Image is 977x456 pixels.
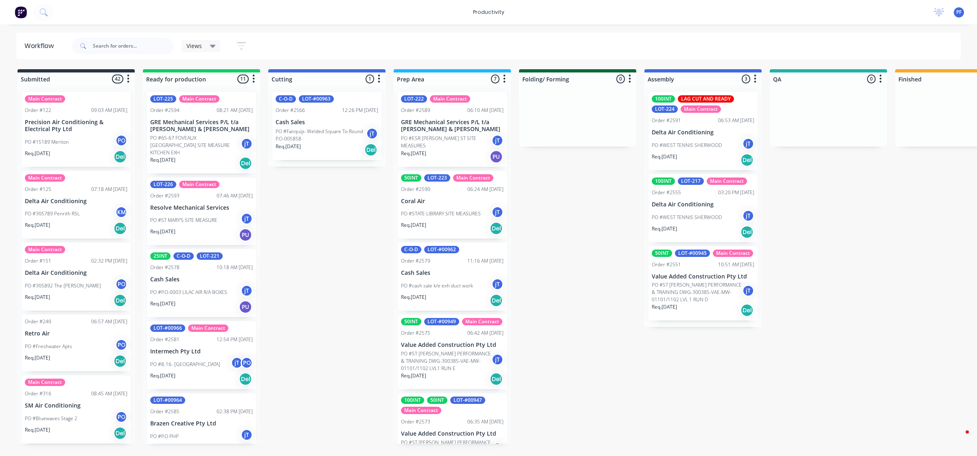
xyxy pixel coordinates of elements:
[401,198,504,205] p: Coral Air
[150,348,253,355] p: Intermech Pty Ltd
[150,107,180,114] div: Order #2594
[401,350,491,372] p: PO #ST [PERSON_NAME] PERFORMANCE & TRAINING DWG-300385-VAE-MW-01101/1102 LVL1 RUN E
[25,379,65,386] div: Main Contract
[427,397,447,404] div: 50INT
[648,246,758,321] div: 50INTLOT-#00945Main ContractOrder #255110:51 AM [DATE]Value Added Construction Pty LtdPO #ST [PER...
[217,264,253,271] div: 10:18 AM [DATE]
[424,174,450,182] div: LOT-223
[150,228,175,235] p: Req. [DATE]
[401,135,491,149] p: PO #ESR [PERSON_NAME] ST SITE MEASURES
[272,92,381,160] div: C-O-DLOT-#00963Order #256612:26 PM [DATE]Cash SalesPO #Fanquip- Welded Square To Round P.O-005858...
[401,372,426,379] p: Req. [DATE]
[241,138,253,150] div: jT
[22,171,131,239] div: Main ContractOrder #12507:18 AM [DATE]Delta Air ConditioningPO #305789 Penrith RSLKMReq.[DATE]Del
[652,189,681,196] div: Order #2555
[401,342,504,349] p: Value Added Construction Pty Ltd
[467,329,504,337] div: 06:42 AM [DATE]
[740,153,754,167] div: Del
[490,222,503,235] div: Del
[115,134,127,147] div: PO
[150,372,175,379] p: Req. [DATE]
[401,174,421,182] div: 50INT
[401,270,504,276] p: Cash Sales
[22,315,131,371] div: Order #24006:57 AM [DATE]Retro AirPO #Freshwater AptsPOReq.[DATE]Del
[188,324,228,332] div: Main Contract
[652,117,681,124] div: Order #2591
[25,221,50,229] p: Req. [DATE]
[150,156,175,164] p: Req. [DATE]
[398,92,507,167] div: LOT-222Main ContractOrder #258906:10 AM [DATE]GRE Mechanical Services P/L t/a [PERSON_NAME] & [PE...
[25,270,127,276] p: Delta Air Conditioning
[401,257,430,265] div: Order #2579
[491,353,504,366] div: jT
[150,336,180,343] div: Order #2581
[115,411,127,423] div: PO
[241,429,253,441] div: jT
[652,129,754,136] p: Delta Air Conditioning
[742,138,754,150] div: jT
[398,243,507,311] div: C-O-DLOT-#00962Order #257911:16 AM [DATE]Cash SalesPO #cash sale k/e exh duct workjTReq.[DATE]Del
[364,143,377,156] div: Del
[490,294,503,307] div: Del
[91,390,127,397] div: 08:45 AM [DATE]
[93,38,173,54] input: Search for orders...
[648,92,758,170] div: 100INTLAG CUT AND READYLOT-224Main ContractOrder #259106:53 AM [DATE]Delta Air ConditioningPO #WE...
[15,6,27,18] img: Factory
[25,119,127,133] p: Precision Air Conditioning & Electrical Pty Ltd
[197,252,223,260] div: LOT-221
[25,246,65,253] div: Main Contract
[173,252,194,260] div: C-O-D
[91,186,127,193] div: 07:18 AM [DATE]
[25,294,50,301] p: Req. [DATE]
[491,134,504,147] div: jT
[25,402,127,409] p: SM Air Conditioning
[956,9,962,16] span: PF
[469,6,508,18] div: productivity
[150,192,180,199] div: Order #2593
[25,330,127,337] p: Retro Air
[91,257,127,265] div: 02:32 PM [DATE]
[150,134,241,156] p: PO #65-67 FOVEAUX [GEOGRAPHIC_DATA] SITE MEASURE KITCHEN EXH
[401,107,430,114] div: Order #2589
[366,127,378,140] div: jT
[652,142,722,149] p: PO #WEST TENNIS SHERWOOD
[25,198,127,205] p: Delta Air Conditioning
[241,285,253,297] div: jT
[179,181,219,188] div: Main Contract
[718,189,754,196] div: 03:20 PM [DATE]
[652,261,681,268] div: Order #2551
[401,407,441,414] div: Main Contract
[239,300,252,313] div: PU
[342,107,378,114] div: 12:26 PM [DATE]
[25,282,101,289] p: PO #305892 The [PERSON_NAME]
[150,433,179,440] p: PO #P.O PHP
[25,107,51,114] div: Order #122
[491,278,504,290] div: jT
[467,186,504,193] div: 06:24 AM [DATE]
[652,281,742,303] p: PO #ST [PERSON_NAME] PERFORMANCE & TRAINING DWG-300385-VAE-MW-01101/1102 LVL 1 RUN D
[490,150,503,163] div: PU
[25,150,50,157] p: Req. [DATE]
[742,285,754,297] div: jT
[401,329,430,337] div: Order #2575
[401,186,430,193] div: Order #2590
[150,119,253,133] p: GRE Mechanical Services P/L t/a [PERSON_NAME] & [PERSON_NAME]
[490,373,503,386] div: Del
[150,217,217,224] p: PO #ST MARY'S SITE MEASURE
[401,150,426,157] p: Req. [DATE]
[467,418,504,425] div: 06:35 AM [DATE]
[652,95,675,103] div: 100INT
[150,420,253,427] p: Brazen Creative Pty Ltd
[401,418,430,425] div: Order #2573
[453,174,493,182] div: Main Contract
[239,373,252,386] div: Del
[150,204,253,211] p: Resolve Mechanical Services
[652,178,675,185] div: 100INT
[401,282,473,289] p: PO #cash sale k/e exh duct work
[652,153,677,160] p: Req. [DATE]
[718,117,754,124] div: 06:53 AM [DATE]
[25,210,80,217] p: PO #305789 Penrith RSL
[401,294,426,301] p: Req. [DATE]
[401,210,481,217] p: PO #STATE LIBRARY SITE MEASURES
[718,261,754,268] div: 10:51 AM [DATE]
